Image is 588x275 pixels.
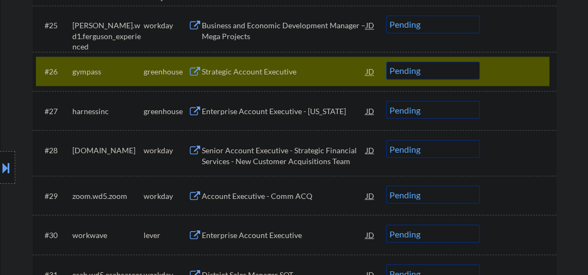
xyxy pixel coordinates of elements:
div: greenhouse [144,66,188,77]
div: JD [365,61,376,81]
div: JD [365,185,376,205]
div: Senior Account Executive - Strategic Financial Services - New Customer Acquisitions Team [202,145,366,166]
div: Account Executive - Comm ACQ [202,190,366,201]
div: JD [365,224,376,244]
div: workday [144,20,188,31]
div: JD [365,140,376,159]
div: Enterprise Account Executive [202,229,366,240]
div: Enterprise Account Executive - [US_STATE] [202,105,366,116]
div: [PERSON_NAME].wd1.ferguson_experienced [72,20,144,52]
div: Business and Economic Development Manager – Mega Projects [202,20,366,41]
div: Strategic Account Executive [202,66,366,77]
div: JD [365,15,376,35]
div: #26 [45,66,64,77]
div: JD [365,101,376,120]
div: gympass [72,66,144,77]
div: #25 [45,20,64,31]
